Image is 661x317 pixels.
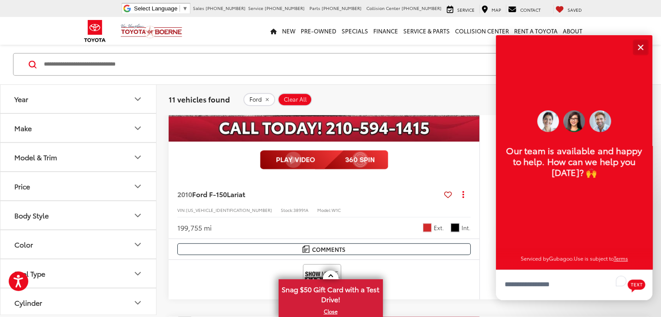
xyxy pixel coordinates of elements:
a: Rent a Toyota [512,17,560,45]
img: Vic Vaughan Toyota of Boerne [120,23,183,39]
button: YearYear [0,85,157,113]
span: ▼ [182,5,188,12]
a: Pre-Owned [298,17,339,45]
button: MakeMake [0,114,157,142]
span: W1C [332,207,341,213]
div: Fuel Type [133,268,143,279]
div: Year [133,94,143,104]
div: Make [14,124,32,132]
div: Body Style [133,210,143,221]
span: Parts [309,5,320,11]
div: Fuel Type [14,269,45,277]
span: [PHONE_NUMBER] [206,5,246,11]
a: Gubagoo. [549,254,574,262]
div: Cylinder [133,297,143,308]
img: View CARFAX report [305,266,339,289]
button: PricePrice [0,172,157,200]
span: Use is subject to [574,254,614,262]
span: VIN: [177,207,186,213]
p: Our team is available and happy to help. How can we help you [DATE]? 🙌 [505,145,644,178]
button: Fuel TypeFuel Type [0,259,157,287]
button: ColorColor [0,230,157,258]
a: Contact [506,5,543,13]
span: Select Language [134,5,177,12]
span: [US_VEHICLE_IDENTIFICATION_NUMBER] [186,207,272,213]
div: Body Style [14,211,49,219]
a: About [560,17,585,45]
span: Contact [520,7,541,13]
div: Model & Trim [133,152,143,162]
span: 2010 [177,189,192,199]
span: Ext. [434,224,444,232]
span: Clear All [284,96,307,103]
span: dropdown dots [462,191,464,198]
a: My Saved Vehicles [553,5,584,13]
a: Collision Center [452,17,512,45]
span: Comments [312,245,345,254]
a: Service & Parts: Opens in a new tab [401,17,452,45]
a: Select Language​ [134,5,188,12]
a: Home [268,17,279,45]
span: Collision Center [366,5,400,11]
span: Model: [317,207,332,213]
div: Price [133,181,143,192]
span: Ford [249,96,262,103]
a: New [279,17,298,45]
span: Snag $50 Gift Card with a Test Drive! [279,280,382,307]
div: Make [133,123,143,133]
button: CylinderCylinder [0,288,157,317]
img: Comments [302,245,309,253]
input: Search by Make, Model, or Keyword [43,54,593,75]
span: Lariat [227,189,245,199]
a: Map [479,5,503,13]
div: Color [133,239,143,250]
span: Saved [568,7,582,13]
img: full motion video [260,150,388,169]
span: Sales [193,5,204,11]
span: Service [457,7,475,13]
div: Year [14,95,28,103]
button: Close [631,38,650,56]
span: Map [492,7,501,13]
span: Ford F-150 [192,189,227,199]
div: Color [14,240,33,248]
a: 2010Ford F-150Lariat [177,189,441,199]
span: Black [451,223,459,232]
a: Terms [614,254,628,262]
button: Model & TrimModel & Trim [0,143,157,171]
div: 199,755 mi [177,223,212,233]
span: Service [248,5,263,11]
img: Operator 1 [563,110,585,132]
div: Price [14,182,30,190]
span: Int. [462,224,471,232]
a: Service [445,5,477,13]
button: Comments [177,243,471,255]
span: [PHONE_NUMBER] [322,5,362,11]
a: Finance [371,17,401,45]
span: [PHONE_NUMBER] [402,5,442,11]
textarea: To enrich screen reader interactions, please activate Accessibility in Grammarly extension settings [496,269,652,300]
div: Model & Trim [14,153,57,161]
button: Body StyleBody Style [0,201,157,229]
span: Royal Red Metallic [423,223,432,232]
img: Operator 2 [537,110,559,132]
span: 38991A [293,207,309,213]
button: Clear All [278,93,312,106]
button: Chat with SMS [625,275,648,294]
span: Stock: [281,207,293,213]
span: [PHONE_NUMBER] [265,5,305,11]
button: Actions [455,187,471,202]
img: Operator 3 [589,110,611,132]
button: remove Ford [243,93,275,106]
svg: Text [628,278,645,292]
span: Serviced by [521,254,549,262]
div: Cylinder [14,298,42,307]
a: Specials [339,17,371,45]
img: Toyota [79,17,111,45]
span: 11 vehicles found [169,94,230,105]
